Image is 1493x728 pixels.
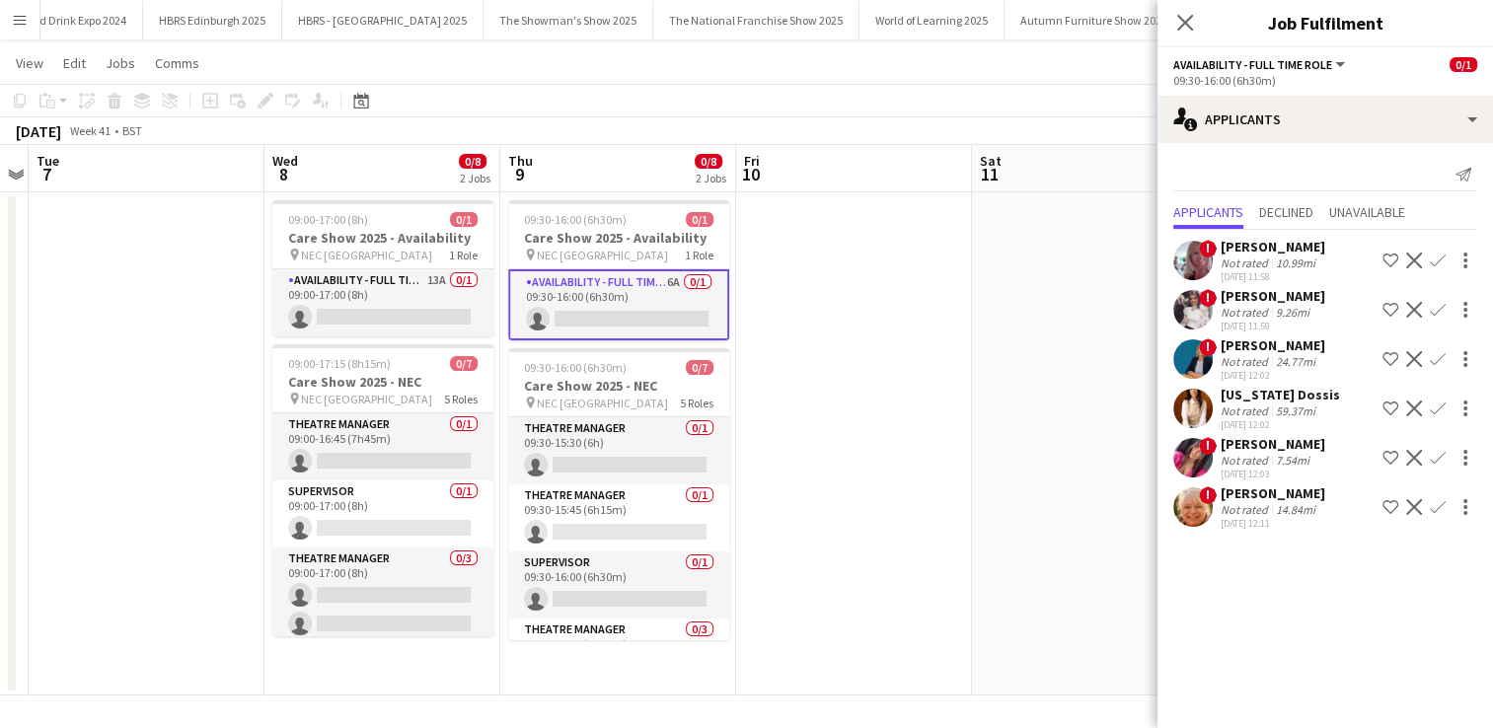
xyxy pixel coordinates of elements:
[1272,255,1319,270] div: 10.99mi
[537,248,668,262] span: NEC [GEOGRAPHIC_DATA]
[686,212,713,227] span: 0/1
[484,1,653,39] button: The Showman's Show 2025
[1272,354,1319,369] div: 24.77mi
[288,212,368,227] span: 09:00-17:00 (8h)
[1221,502,1272,517] div: Not rated
[1221,386,1340,403] div: [US_STATE] Dossis
[1221,468,1325,480] div: [DATE] 12:03
[1221,305,1272,320] div: Not rated
[272,480,493,547] app-card-role: Supervisor0/109:00-17:00 (8h)
[1272,502,1319,517] div: 14.84mi
[1173,205,1243,219] span: Applicants
[1221,255,1272,270] div: Not rated
[1272,453,1313,468] div: 7.54mi
[744,152,760,170] span: Fri
[696,171,726,185] div: 2 Jobs
[508,229,729,247] h3: Care Show 2025 - Availability
[122,123,142,138] div: BST
[1221,403,1272,418] div: Not rated
[508,377,729,395] h3: Care Show 2025 - NEC
[508,484,729,551] app-card-role: Theatre Manager0/109:30-15:45 (6h15m)
[449,248,478,262] span: 1 Role
[269,163,298,185] span: 8
[460,171,490,185] div: 2 Jobs
[272,344,493,636] app-job-card: 09:00-17:15 (8h15m)0/7Care Show 2025 - NEC NEC [GEOGRAPHIC_DATA]5 RolesTheatre Manager0/109:00-16...
[1221,517,1325,530] div: [DATE] 12:11
[65,123,114,138] span: Week 41
[653,1,859,39] button: The National Franchise Show 2025
[55,50,94,76] a: Edit
[1272,305,1313,320] div: 9.26mi
[1221,354,1272,369] div: Not rated
[16,54,43,72] span: View
[1199,240,1217,257] span: !
[1199,338,1217,356] span: !
[1221,270,1325,283] div: [DATE] 11:58
[1221,320,1325,332] div: [DATE] 11:59
[685,248,713,262] span: 1 Role
[1173,57,1332,72] span: Availability - Full Time Role
[505,163,533,185] span: 9
[1157,10,1493,36] h3: Job Fulfilment
[459,154,486,169] span: 0/8
[1221,238,1325,255] div: [PERSON_NAME]
[1221,418,1340,431] div: [DATE] 12:02
[1173,57,1348,72] button: Availability - Full Time Role
[143,1,282,39] button: HBRS Edinburgh 2025
[508,348,729,640] app-job-card: 09:30-16:00 (6h30m)0/7Care Show 2025 - NEC NEC [GEOGRAPHIC_DATA]5 RolesTheatre Manager0/109:30-15...
[524,360,627,375] span: 09:30-16:00 (6h30m)
[1221,336,1325,354] div: [PERSON_NAME]
[686,360,713,375] span: 0/7
[1005,1,1184,39] button: Autumn Furniture Show 2025
[1173,73,1477,88] div: 09:30-16:00 (6h30m)
[741,163,760,185] span: 10
[1157,96,1493,143] div: Applicants
[1272,403,1319,418] div: 59.37mi
[272,413,493,480] app-card-role: Theatre Manager0/109:00-16:45 (7h45m)
[444,392,478,406] span: 5 Roles
[282,1,484,39] button: HBRS - [GEOGRAPHIC_DATA] 2025
[155,54,199,72] span: Comms
[508,200,729,340] app-job-card: 09:30-16:00 (6h30m)0/1Care Show 2025 - Availability NEC [GEOGRAPHIC_DATA]1 RoleAvailability - Ful...
[98,50,143,76] a: Jobs
[508,152,533,170] span: Thu
[695,154,722,169] span: 0/8
[8,50,51,76] a: View
[1221,287,1325,305] div: [PERSON_NAME]
[1329,205,1405,219] span: Unavailable
[1199,289,1217,307] span: !
[272,373,493,391] h3: Care Show 2025 - NEC
[524,212,627,227] span: 09:30-16:00 (6h30m)
[1199,437,1217,455] span: !
[508,551,729,619] app-card-role: Supervisor0/109:30-16:00 (6h30m)
[1221,369,1325,382] div: [DATE] 12:02
[63,54,86,72] span: Edit
[34,163,59,185] span: 7
[272,229,493,247] h3: Care Show 2025 - Availability
[450,212,478,227] span: 0/1
[1259,205,1313,219] span: Declined
[272,200,493,336] app-job-card: 09:00-17:00 (8h)0/1Care Show 2025 - Availability NEC [GEOGRAPHIC_DATA]1 RoleAvailability - Full T...
[272,152,298,170] span: Wed
[16,121,61,141] div: [DATE]
[1221,484,1325,502] div: [PERSON_NAME]
[106,54,135,72] span: Jobs
[147,50,207,76] a: Comms
[450,356,478,371] span: 0/7
[37,152,59,170] span: Tue
[508,417,729,484] app-card-role: Theatre Manager0/109:30-15:30 (6h)
[1221,453,1272,468] div: Not rated
[508,269,729,340] app-card-role: Availability - Full Time Role6A0/109:30-16:00 (6h30m)
[301,392,432,406] span: NEC [GEOGRAPHIC_DATA]
[980,152,1002,170] span: Sat
[1450,57,1477,72] span: 0/1
[288,356,391,371] span: 09:00-17:15 (8h15m)
[1199,486,1217,504] span: !
[1221,435,1325,453] div: [PERSON_NAME]
[272,547,493,672] app-card-role: Theatre Manager0/309:00-17:00 (8h)
[977,163,1002,185] span: 11
[272,269,493,336] app-card-role: Availability - Full Time Role13A0/109:00-17:00 (8h)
